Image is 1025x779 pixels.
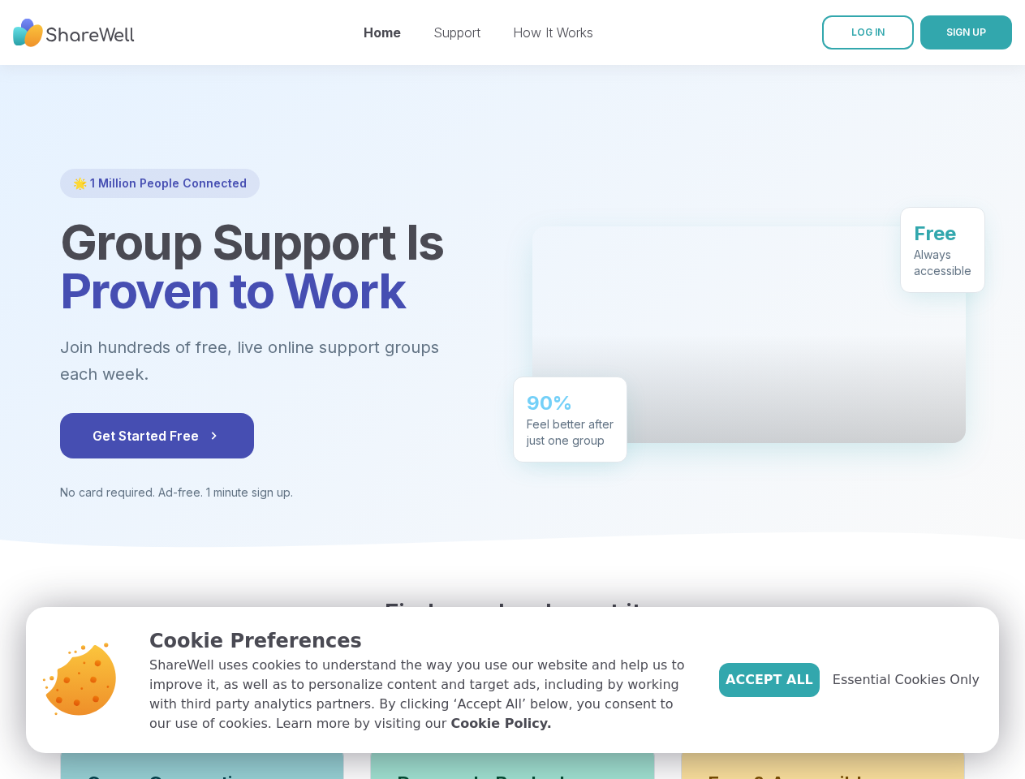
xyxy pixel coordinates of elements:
[719,663,820,697] button: Accept All
[60,169,260,198] div: 🌟 1 Million People Connected
[527,416,614,449] div: Feel better after just one group
[914,247,971,279] div: Always accessible
[60,598,966,627] h2: Find people who get it
[433,24,480,41] a: Support
[946,26,986,38] span: SIGN UP
[364,24,401,41] a: Home
[60,334,493,387] p: Join hundreds of free, live online support groups each week.
[149,626,693,656] p: Cookie Preferences
[914,221,971,247] div: Free
[93,426,222,445] span: Get Started Free
[822,15,914,49] a: LOG IN
[149,656,693,734] p: ShareWell uses cookies to understand the way you use our website and help us to improve it, as we...
[60,217,493,315] h1: Group Support Is
[726,670,813,690] span: Accept All
[60,413,254,458] button: Get Started Free
[513,24,593,41] a: How It Works
[527,390,614,416] div: 90%
[60,484,493,501] p: No card required. Ad-free. 1 minute sign up.
[920,15,1012,49] button: SIGN UP
[60,261,406,320] span: Proven to Work
[851,26,885,38] span: LOG IN
[13,11,135,55] img: ShareWell Nav Logo
[833,670,980,690] span: Essential Cookies Only
[450,714,551,734] a: Cookie Policy.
